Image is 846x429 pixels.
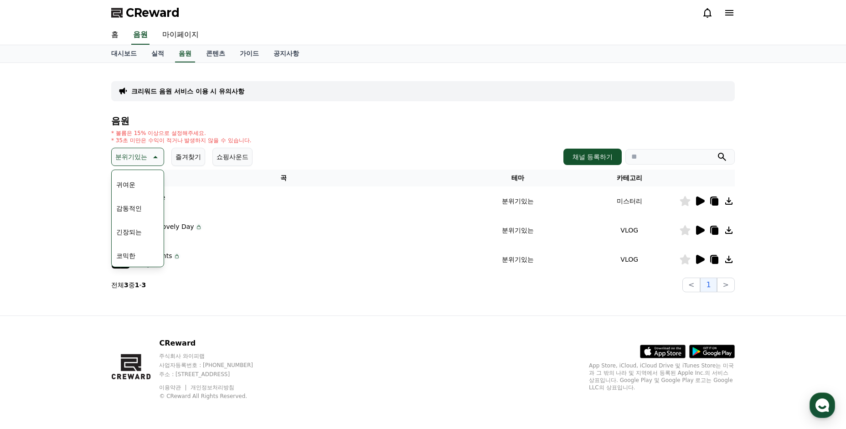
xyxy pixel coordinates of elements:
[124,281,129,289] strong: 3
[579,245,679,274] td: VLOG
[115,150,147,163] p: 분위기있는
[111,5,180,20] a: CReward
[113,175,139,195] button: 귀여운
[104,45,144,62] a: 대시보드
[111,170,456,186] th: 곡
[199,45,232,62] a: 콘텐츠
[159,338,270,349] p: CReward
[456,186,579,216] td: 분위기있는
[131,87,244,96] a: 크리워드 음원 서비스 이용 시 유의사항
[111,280,146,289] p: 전체 중 -
[159,362,270,369] p: 사업자등록번호 : [PHONE_NUMBER]
[118,289,175,312] a: 설정
[113,198,145,218] button: 감동적인
[134,232,202,239] p: Flow K
[104,26,126,45] a: 홈
[456,170,579,186] th: 테마
[141,303,152,310] span: 설정
[579,216,679,245] td: VLOG
[131,26,150,45] a: 음원
[144,45,171,62] a: 실적
[113,246,139,266] button: 코믹한
[159,393,270,400] p: © CReward All Rights Reserved.
[232,45,266,62] a: 가이드
[717,278,735,292] button: >
[111,148,164,166] button: 분위기있는
[191,384,234,391] a: 개인정보처리방침
[456,216,579,245] td: 분위기있는
[29,303,34,310] span: 홈
[60,289,118,312] a: 대화
[155,26,206,45] a: 마이페이지
[579,170,679,186] th: 카테고리
[159,371,270,378] p: 주소 : [STREET_ADDRESS]
[3,289,60,312] a: 홈
[159,384,188,391] a: 이용약관
[142,281,146,289] strong: 3
[111,116,735,126] h4: 음원
[175,45,195,62] a: 음원
[456,245,579,274] td: 분위기있는
[171,148,205,166] button: 즐겨찾기
[563,149,622,165] button: 채널 등록하기
[113,222,145,242] button: 긴장되는
[266,45,306,62] a: 공지사항
[83,303,94,310] span: 대화
[126,5,180,20] span: CReward
[111,129,252,137] p: * 볼륨은 15% 이상으로 설정해주세요.
[700,278,717,292] button: 1
[135,281,139,289] strong: 1
[159,352,270,360] p: 주식회사 와이피랩
[579,186,679,216] td: 미스터리
[111,137,252,144] p: * 35초 미만은 수익이 적거나 발생하지 않을 수 있습니다.
[682,278,700,292] button: <
[589,362,735,391] p: App Store, iCloud, iCloud Drive 및 iTunes Store는 미국과 그 밖의 나라 및 지역에서 등록된 Apple Inc.의 서비스 상표입니다. Goo...
[212,148,253,166] button: 쇼핑사운드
